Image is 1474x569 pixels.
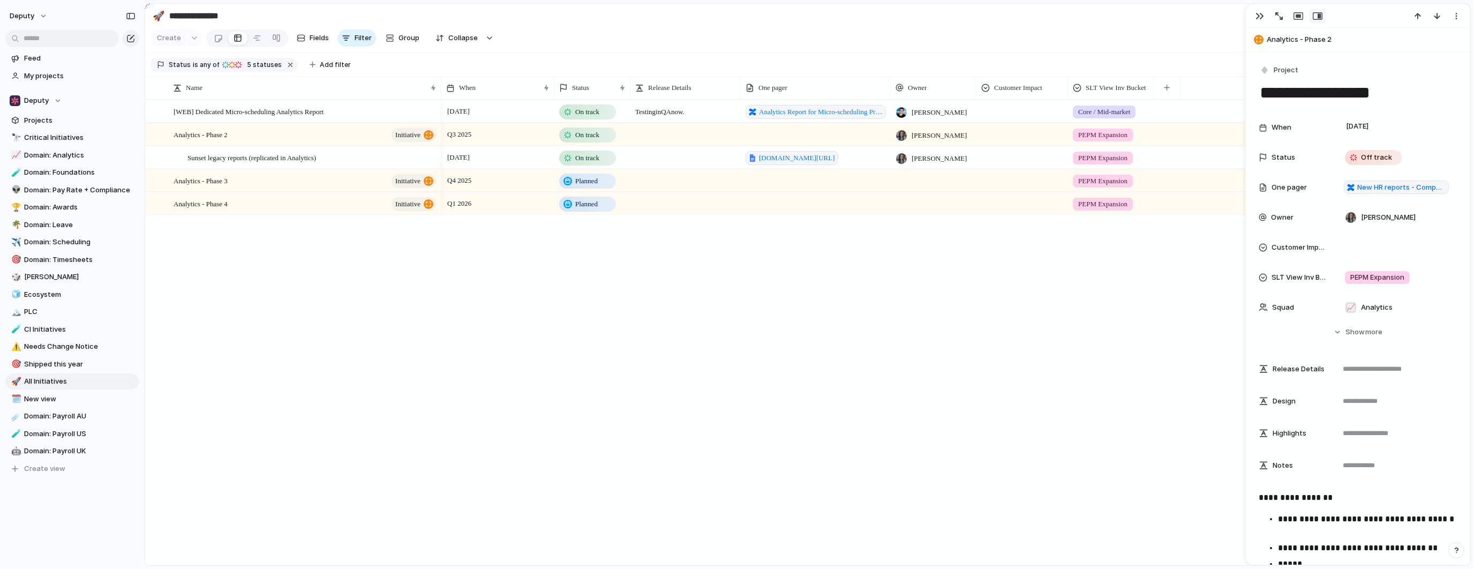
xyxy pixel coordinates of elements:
[24,115,136,126] span: Projects
[1274,65,1298,76] span: Project
[575,153,599,163] span: On track
[24,289,136,300] span: Ecosystem
[1078,199,1127,209] span: PEPM Expansion
[11,167,19,179] div: 🧪
[5,321,139,338] a: 🧪CI Initiatives
[186,83,202,93] span: Name
[24,463,65,474] span: Create view
[10,11,34,21] span: deputy
[1078,153,1127,163] span: PEPM Expansion
[445,128,474,141] span: Q3 2025
[11,393,19,405] div: 🗓️
[1086,83,1146,93] span: SLT View Inv Bucket
[1272,272,1327,283] span: SLT View Inv Bucket
[5,113,139,129] a: Projects
[24,324,136,335] span: CI Initiatives
[310,33,329,43] span: Fields
[24,202,136,213] span: Domain: Awards
[5,50,139,66] a: Feed
[5,164,139,181] div: 🧪Domain: Foundations
[5,461,139,477] button: Create view
[5,443,139,459] a: 🤖Domain: Payroll UK
[292,29,333,47] button: Fields
[24,429,136,439] span: Domain: Payroll US
[1272,302,1294,313] span: Squad
[448,33,478,43] span: Collapse
[1272,152,1295,163] span: Status
[5,252,139,268] a: 🎯Domain: Timesheets
[24,341,136,352] span: Needs Change Notice
[10,289,20,300] button: 🧊
[10,202,20,213] button: 🏆
[320,60,351,70] span: Add filter
[174,105,324,117] span: [WEB] Dedicated Micro-scheduling Analytics Report
[5,93,139,109] button: Deputy
[11,184,19,196] div: 👽
[5,339,139,355] div: ⚠️Needs Change Notice
[5,217,139,233] a: 🌴Domain: Leave
[174,197,228,209] span: Analytics - Phase 4
[5,147,139,163] div: 📈Domain: Analytics
[11,288,19,301] div: 🧊
[5,234,139,250] div: ✈️Domain: Scheduling
[198,60,219,70] span: any of
[11,201,19,214] div: 🏆
[5,304,139,320] a: 🏔️PLC
[5,287,139,303] a: 🧊Ecosystem
[10,132,20,143] button: 🔭
[24,394,136,405] span: New view
[11,323,19,335] div: 🧪
[759,107,883,117] span: Analytics Report for Micro-scheduling Product Suite
[445,197,474,210] span: Q1 2026
[10,150,20,161] button: 📈
[575,107,599,117] span: On track
[575,199,598,209] span: Planned
[395,197,420,212] span: initiative
[24,237,136,248] span: Domain: Scheduling
[1078,107,1130,117] span: Core / Mid-market
[10,306,20,317] button: 🏔️
[11,253,19,266] div: 🎯
[24,306,136,317] span: PLC
[5,373,139,390] a: 🚀All Initiatives
[1267,34,1465,45] span: Analytics - Phase 2
[11,149,19,161] div: 📈
[398,33,419,43] span: Group
[5,68,139,84] a: My projects
[24,167,136,178] span: Domain: Foundations
[10,272,20,282] button: 🎲
[10,220,20,230] button: 🌴
[392,128,436,142] button: initiative
[1365,327,1382,338] span: more
[994,83,1042,93] span: Customer Impact
[1273,396,1296,407] span: Design
[1272,242,1327,253] span: Customer Impact
[303,57,357,72] button: Add filter
[908,83,927,93] span: Owner
[10,254,20,265] button: 🎯
[5,269,139,285] a: 🎲[PERSON_NAME]
[244,61,253,69] span: 5
[10,359,20,370] button: 🎯
[174,128,228,140] span: Analytics - Phase 2
[24,150,136,161] span: Domain: Analytics
[11,428,19,440] div: 🧪
[912,107,967,118] span: [PERSON_NAME]
[1078,130,1127,140] span: PEPM Expansion
[5,426,139,442] a: 🧪Domain: Payroll US
[11,376,19,388] div: 🚀
[244,60,282,70] span: statuses
[24,220,136,230] span: Domain: Leave
[5,199,139,215] a: 🏆Domain: Awards
[631,101,740,117] span: Testing in QA now.
[24,272,136,282] span: [PERSON_NAME]
[1271,212,1293,223] span: Owner
[24,53,136,64] span: Feed
[1344,181,1449,194] a: New HR reports - Company docs ESS Kudos
[5,182,139,198] div: 👽Domain: Pay Rate + Compliance
[24,71,136,81] span: My projects
[24,132,136,143] span: Critical Initiatives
